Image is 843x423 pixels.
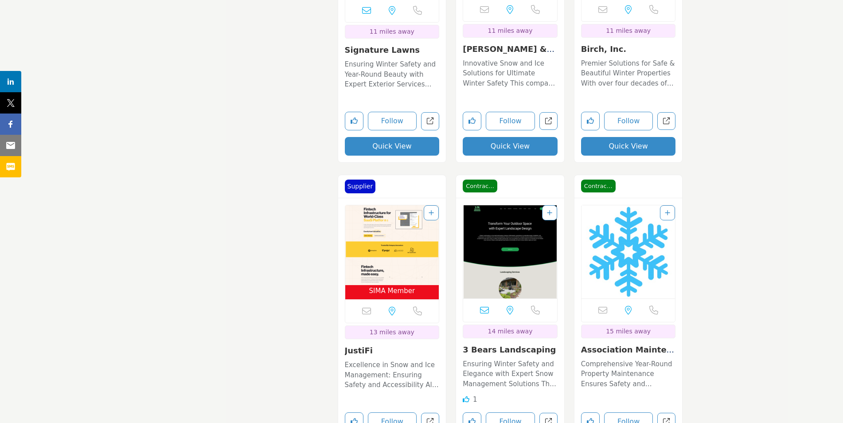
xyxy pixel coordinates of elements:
span: SIMA Member [369,286,415,296]
button: Follow [604,112,653,130]
button: Like listing [345,112,363,130]
p: Ensuring Winter Safety and Year-Round Beauty with Expert Exterior Services Operating in the snow ... [345,59,440,90]
h3: 3 Bears Landscaping [463,345,558,355]
a: Add To List [429,209,434,216]
span: 11 miles away [606,27,651,34]
a: Ensuring Winter Safety and Elegance with Expert Snow Management Solutions This company operates w... [463,357,558,389]
span: 11 miles away [488,27,533,34]
a: Signature Lawns [345,45,420,55]
p: Ensuring Winter Safety and Elegance with Expert Snow Management Solutions This company operates w... [463,359,558,389]
a: JustiFi [345,346,373,355]
span: 15 miles away [606,328,651,335]
h3: Association Maintenance LLC [581,345,676,355]
a: Innovative Snow and Ice Solutions for Ultimate Winter Safety This company specializes in providin... [463,56,558,89]
span: 11 miles away [370,28,414,35]
p: Excellence in Snow and Ice Management: Ensuring Safety and Accessibility All Winter Long The comp... [345,360,440,390]
a: Add To List [665,209,670,216]
img: Association Maintenance LLC [582,205,675,298]
a: Association Maintena... [581,345,674,364]
a: Open birch-inc in new tab [657,112,675,130]
i: Like [463,396,469,403]
a: Open Listing in new tab [463,205,557,298]
h3: Birch, Inc. [581,44,676,54]
a: Birch, Inc. [581,44,626,54]
button: Like listing [581,112,600,130]
a: Comprehensive Year-Round Property Maintenance Ensures Safety and Elegance This company specialize... [581,357,676,389]
a: Excellence in Snow and Ice Management: Ensuring Safety and Accessibility All Winter Long The comp... [345,358,440,390]
h3: Signature Lawns [345,45,440,55]
button: Follow [486,112,535,130]
span: 13 miles away [370,329,414,336]
a: Add To List [547,209,552,216]
h3: JustiFi [345,346,440,356]
img: 3 Bears Landscaping [463,205,557,298]
span: Contractor [463,180,497,193]
h3: Zlimen & McGuiness, PLLC [463,44,558,54]
a: [PERSON_NAME] & [PERSON_NAME], ... [463,44,554,63]
a: Open signature-lawns in new tab [421,112,439,130]
button: Like listing [463,112,481,130]
a: 3 Bears Landscaping [463,345,556,354]
a: Open Listing in new tab [345,205,439,300]
button: Quick View [345,137,440,156]
a: Premier Solutions for Safe & Beautiful Winter Properties With over four decades of expertise, thi... [581,56,676,89]
p: Premier Solutions for Safe & Beautiful Winter Properties With over four decades of expertise, thi... [581,59,676,89]
span: 1 [473,396,477,403]
button: Quick View [463,137,558,156]
p: Innovative Snow and Ice Solutions for Ultimate Winter Safety This company specializes in providin... [463,59,558,89]
a: Ensuring Winter Safety and Year-Round Beauty with Expert Exterior Services Operating in the snow ... [345,57,440,90]
span: Contractor [581,180,616,193]
img: JustiFi [345,205,439,285]
button: Quick View [581,137,676,156]
a: Open zlimen-mcguiness-pllc in new tab [539,112,558,130]
p: Supplier [347,182,373,191]
button: Follow [368,112,417,130]
span: 14 miles away [488,328,533,335]
a: Open Listing in new tab [582,205,675,298]
p: Comprehensive Year-Round Property Maintenance Ensures Safety and Elegance This company specialize... [581,359,676,389]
